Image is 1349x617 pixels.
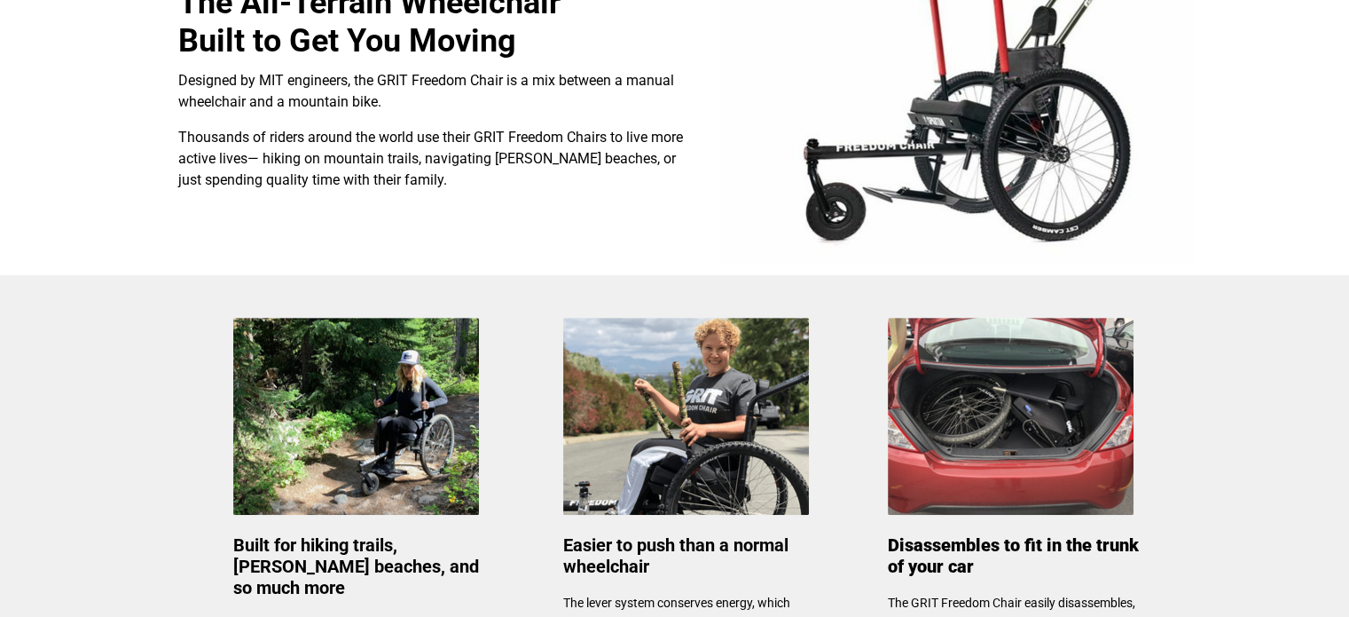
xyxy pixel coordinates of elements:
span: Easier to push than a normal wheelchair [563,534,788,577]
span: Thousands of riders around the world use their GRIT Freedom Chairs to live more active lives— hik... [178,129,683,188]
span: Disassembles to fit in the trunk of your car [888,534,1139,577]
input: Get more information [63,356,216,390]
span: Built for hiking trails, [PERSON_NAME] beaches, and so much more [233,534,479,598]
span: Designed by MIT engineers, the GRIT Freedom Chair is a mix between a manual wheelchair and a moun... [178,72,674,110]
